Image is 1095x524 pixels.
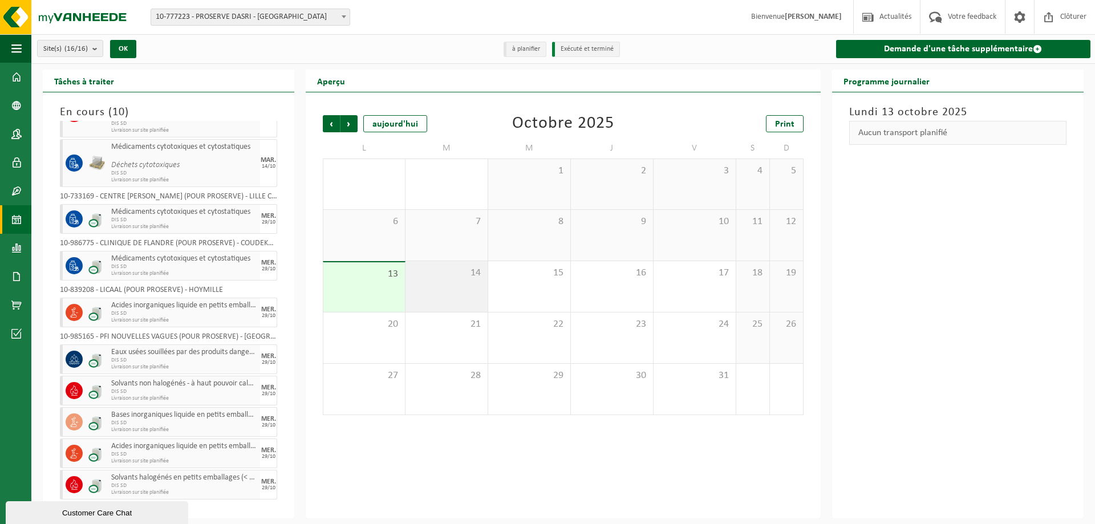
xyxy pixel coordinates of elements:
td: J [571,138,654,159]
td: M [488,138,571,159]
span: 31 [659,369,730,382]
div: MER. [261,384,276,391]
strong: [PERSON_NAME] [785,13,842,21]
span: Livraison sur site planifiée [111,270,257,277]
h3: Lundi 13 octobre 2025 [849,104,1066,121]
span: Site(s) [43,40,88,58]
img: LP-LD-CU [88,445,106,462]
button: OK [110,40,136,58]
span: Livraison sur site planifiée [111,317,257,324]
iframe: chat widget [6,499,190,524]
span: DIS SD [111,388,257,395]
td: V [654,138,736,159]
span: Acides inorganiques liquide en petits emballages [111,442,257,451]
div: MER. [261,416,276,423]
div: MER. [261,259,276,266]
span: 6 [329,216,399,228]
span: DIS SD [111,120,257,127]
div: 10-986775 - CLINIQUE DE FLANDRE (POUR PROSERVE) - COUDEKERQUE BRANCHE [60,239,277,251]
span: 8 [494,216,565,228]
span: DIS SD [111,217,257,224]
span: Livraison sur site planifiée [111,364,257,371]
button: Site(s)(16/16) [37,40,103,57]
div: 29/10 [262,220,275,225]
h2: Aperçu [306,70,356,92]
div: MER. [261,213,276,220]
span: 28 [411,369,482,382]
span: 24 [659,318,730,331]
img: LP-LD-CU [88,351,106,368]
div: MAR. [261,157,276,164]
span: Médicaments cytotoxiques et cytostatiques [111,208,257,217]
span: 25 [742,318,764,331]
li: Exécuté et terminé [552,42,620,57]
img: LP-LD-CU [88,476,106,493]
img: LP-LD-CU [88,382,106,399]
span: DIS SD [111,170,257,177]
span: Médicaments cytotoxiques et cytostatiques [111,143,257,152]
span: DIS SD [111,482,257,489]
span: 10-777223 - PROSERVE DASRI - PARIS 12EME ARRONDISSEMENT [151,9,350,26]
span: 7 [411,216,482,228]
span: 3 [659,165,730,177]
div: 29/10 [262,391,275,397]
a: Print [766,115,804,132]
span: 27 [329,369,399,382]
div: 29/10 [262,266,275,272]
div: 10-733169 - CENTRE [PERSON_NAME] (POUR PROSERVE) - LILLE CEDEX [60,193,277,204]
span: 5 [776,165,797,177]
div: MER. [261,353,276,360]
span: 19 [776,267,797,279]
span: Suivant [340,115,358,132]
span: Livraison sur site planifiée [111,458,257,465]
span: DIS SD [111,451,257,458]
span: Précédent [323,115,340,132]
span: 10 [659,216,730,228]
span: 30 [577,369,647,382]
img: LP-LD-CU [88,210,106,228]
span: 17 [659,267,730,279]
div: aujourd'hui [363,115,427,132]
span: Médicaments cytotoxiques et cytostatiques [111,254,257,263]
span: 4 [742,165,764,177]
span: Livraison sur site planifiée [111,426,257,433]
span: 9 [577,216,647,228]
span: Eaux usées souillées par des produits dangereux [111,348,257,357]
span: Livraison sur site planifiée [111,224,257,230]
div: 29/10 [262,313,275,319]
span: 15 [494,267,565,279]
span: 13 [329,268,399,281]
span: Solvants non halogénés - à haut pouvoir calorifique en petits emballages (<200L) [111,379,257,388]
div: 29/10 [262,423,275,428]
div: MER. [261,447,276,454]
i: Déchets cytotoxiques [111,161,180,169]
div: 14/10 [262,164,275,169]
div: 29/10 [262,360,275,365]
span: 26 [776,318,797,331]
span: 29 [494,369,565,382]
span: 18 [742,267,764,279]
span: Livraison sur site planifiée [111,395,257,402]
span: 20 [329,318,399,331]
td: S [736,138,770,159]
div: Aucun transport planifié [849,121,1066,145]
td: L [323,138,405,159]
span: DIS SD [111,310,257,317]
span: Bases inorganiques liquide en petits emballages [111,411,257,420]
span: Acides inorganiques liquide en petits emballages [111,301,257,310]
img: LP-LD-CU [88,257,106,274]
span: Livraison sur site planifiée [111,127,257,134]
span: 10-777223 - PROSERVE DASRI - PARIS 12EME ARRONDISSEMENT [151,9,350,25]
span: Print [775,120,794,129]
div: MER. [261,306,276,313]
span: 22 [494,318,565,331]
img: LP-LD-CU [88,304,106,321]
div: 10-839208 - LICAAL (POUR PROSERVE) - HOYMILLE [60,286,277,298]
span: 10 [112,107,125,118]
h3: En cours ( ) [60,104,277,121]
h2: Tâches à traiter [43,70,125,92]
span: 12 [776,216,797,228]
td: D [770,138,804,159]
img: LP-LD-CU [88,413,106,430]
